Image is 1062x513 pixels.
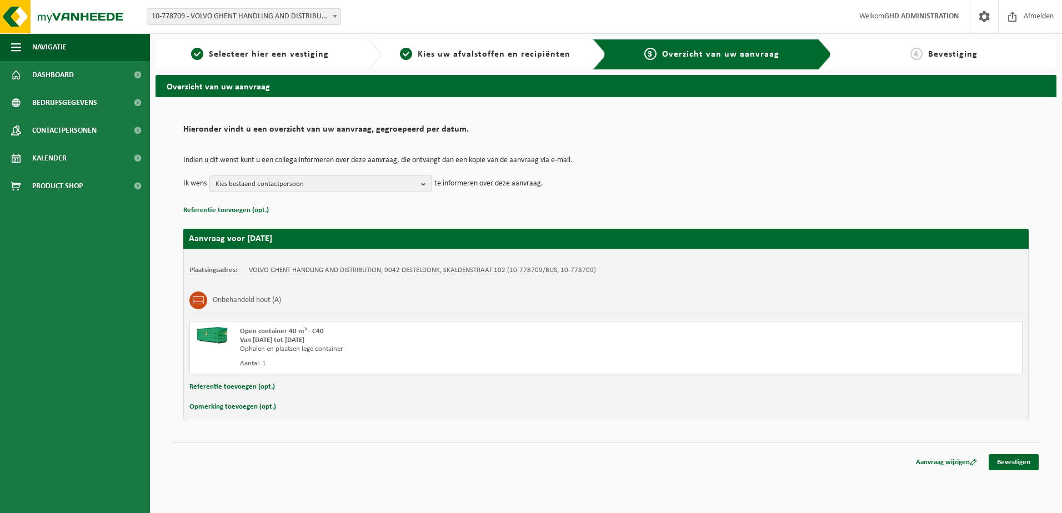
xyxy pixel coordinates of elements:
[32,61,74,89] span: Dashboard
[147,8,341,25] span: 10-778709 - VOLVO GHENT HANDLING AND DISTRIBUTION - DESTELDONK
[196,327,229,344] img: HK-XC-40-GN-00.png
[209,175,432,192] button: Kies bestaand contactpersoon
[240,359,650,368] div: Aantal: 1
[240,328,324,335] span: Open container 40 m³ - C40
[910,48,923,60] span: 4
[183,203,269,218] button: Referentie toevoegen (opt.)
[928,50,978,59] span: Bevestiging
[418,50,570,59] span: Kies uw afvalstoffen en recipiënten
[216,176,417,193] span: Kies bestaand contactpersoon
[183,157,1029,164] p: Indien u dit wenst kunt u een collega informeren over deze aanvraag, die ontvangt dan een kopie v...
[147,9,340,24] span: 10-778709 - VOLVO GHENT HANDLING AND DISTRIBUTION - DESTELDONK
[989,454,1039,470] a: Bevestigen
[183,125,1029,140] h2: Hieronder vindt u een overzicht van uw aanvraag, gegroepeerd per datum.
[189,400,276,414] button: Opmerking toevoegen (opt.)
[32,33,67,61] span: Navigatie
[213,291,281,309] h3: Onbehandeld hout (A)
[249,266,596,275] td: VOLVO GHENT HANDLING AND DISTRIBUTION, 9042 DESTELDONK, SKALDENSTRAAT 102 (10-778709/BUS, 10-778709)
[189,380,275,394] button: Referentie toevoegen (opt.)
[400,48,412,60] span: 2
[908,454,985,470] a: Aanvraag wijzigen
[32,117,97,144] span: Contactpersonen
[240,336,304,344] strong: Van [DATE] tot [DATE]
[189,234,272,243] strong: Aanvraag voor [DATE]
[32,172,83,200] span: Product Shop
[434,175,543,192] p: te informeren over deze aanvraag.
[156,75,1056,97] h2: Overzicht van uw aanvraag
[884,12,959,21] strong: GHD ADMINISTRATION
[662,50,779,59] span: Overzicht van uw aanvraag
[644,48,657,60] span: 3
[161,48,359,61] a: 1Selecteer hier een vestiging
[240,345,650,354] div: Ophalen en plaatsen lege container
[189,266,238,274] strong: Plaatsingsadres:
[387,48,584,61] a: 2Kies uw afvalstoffen en recipiënten
[191,48,203,60] span: 1
[32,144,67,172] span: Kalender
[32,89,97,117] span: Bedrijfsgegevens
[183,175,207,192] p: Ik wens
[209,50,329,59] span: Selecteer hier een vestiging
